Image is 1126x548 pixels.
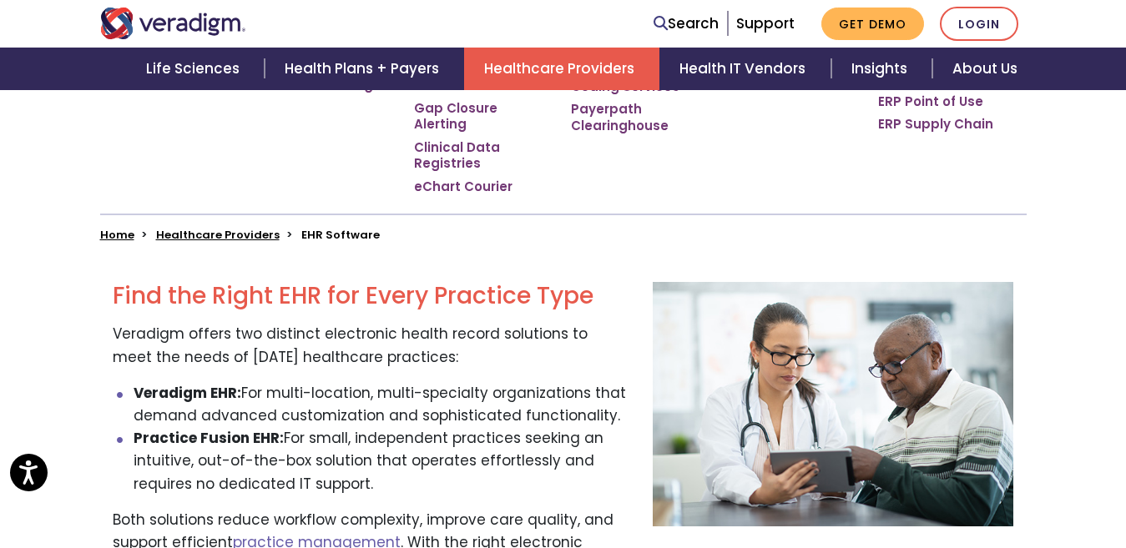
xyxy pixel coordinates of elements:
a: Life Sciences [126,48,265,90]
a: ePrescribe [414,77,486,93]
li: For small, independent practices seeking an intuitive, out-of-the-box solution that operates effo... [134,427,628,495]
li: For multi-location, multi-specialty organizations that demand advanced customization and sophisti... [134,382,628,427]
a: Gap Closure Alerting [414,100,547,133]
a: AI Patient Scheduling [230,77,373,93]
a: Home [100,227,134,243]
a: Support [736,13,795,33]
a: Healthcare Providers [156,227,280,243]
strong: Veradigm EHR: [134,383,241,403]
a: Healthcare Providers [464,48,659,90]
a: Payerpath Clearinghouse [571,101,689,133]
img: page-ehr-solutions-overview.jpg [653,282,1014,526]
a: Insights [831,48,932,90]
a: ERP Supply Chain [878,116,993,133]
img: Veradigm logo [100,8,246,39]
a: Health Plans + Payers [265,48,464,90]
strong: Practice Fusion EHR: [134,428,284,448]
a: Login [940,7,1018,41]
h2: Find the Right EHR for Every Practice Type [113,282,628,310]
a: Coding Services [571,78,679,95]
a: Search [654,13,719,35]
a: ERP Point of Use [878,93,983,110]
a: Health IT Vendors [659,48,831,90]
a: Clinical Data Registries [414,139,547,172]
a: About Us [932,48,1038,90]
a: eChart Courier [414,178,513,195]
p: Veradigm offers two distinct electronic health record solutions to meet the needs of [DATE] healt... [113,323,628,368]
a: Get Demo [821,8,924,40]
